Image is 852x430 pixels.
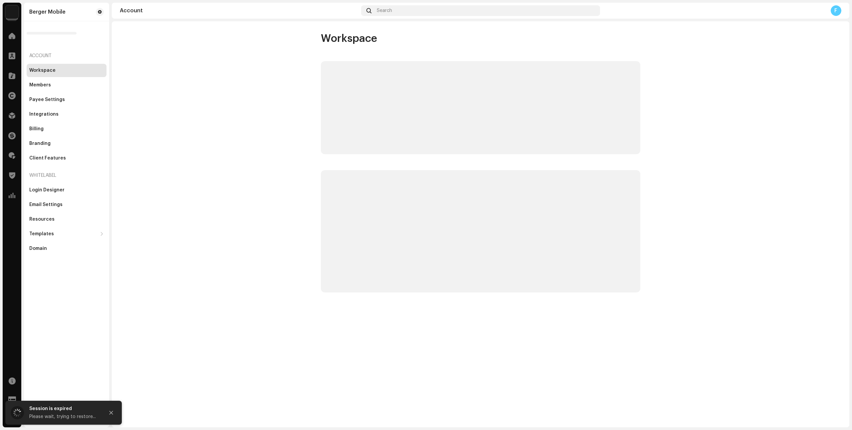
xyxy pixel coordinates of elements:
[27,198,106,211] re-m-nav-item: Email Settings
[29,202,63,207] div: Email Settings
[29,97,65,102] div: Payee Settings
[5,5,19,19] img: 70c0b94c-19e5-4c8c-a028-e13e35533bab
[27,122,106,136] re-m-nav-item: Billing
[29,156,66,161] div: Client Features
[29,413,99,421] div: Please wait, trying to restore...
[27,108,106,121] re-m-nav-item: Integrations
[105,406,118,419] button: Close
[29,246,47,251] div: Domain
[377,8,392,13] span: Search
[27,78,106,92] re-m-nav-item: Members
[29,187,65,193] div: Login Designer
[27,152,106,165] re-m-nav-item: Client Features
[29,112,59,117] div: Integrations
[29,82,51,88] div: Members
[27,93,106,106] re-m-nav-item: Payee Settings
[29,9,66,15] div: Berger Mobile
[29,126,44,132] div: Billing
[29,68,56,73] div: Workspace
[27,227,106,241] re-m-nav-dropdown: Templates
[27,167,106,183] re-a-nav-header: Whitelabel
[29,231,54,237] div: Templates
[27,183,106,197] re-m-nav-item: Login Designer
[27,64,106,77] re-m-nav-item: Workspace
[27,48,106,64] re-a-nav-header: Account
[29,405,99,413] div: Session is expired
[29,217,55,222] div: Resources
[27,213,106,226] re-m-nav-item: Resources
[120,8,358,13] div: Account
[27,137,106,150] re-m-nav-item: Branding
[29,141,51,146] div: Branding
[321,32,377,45] span: Workspace
[27,242,106,255] re-m-nav-item: Domain
[831,5,841,16] div: F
